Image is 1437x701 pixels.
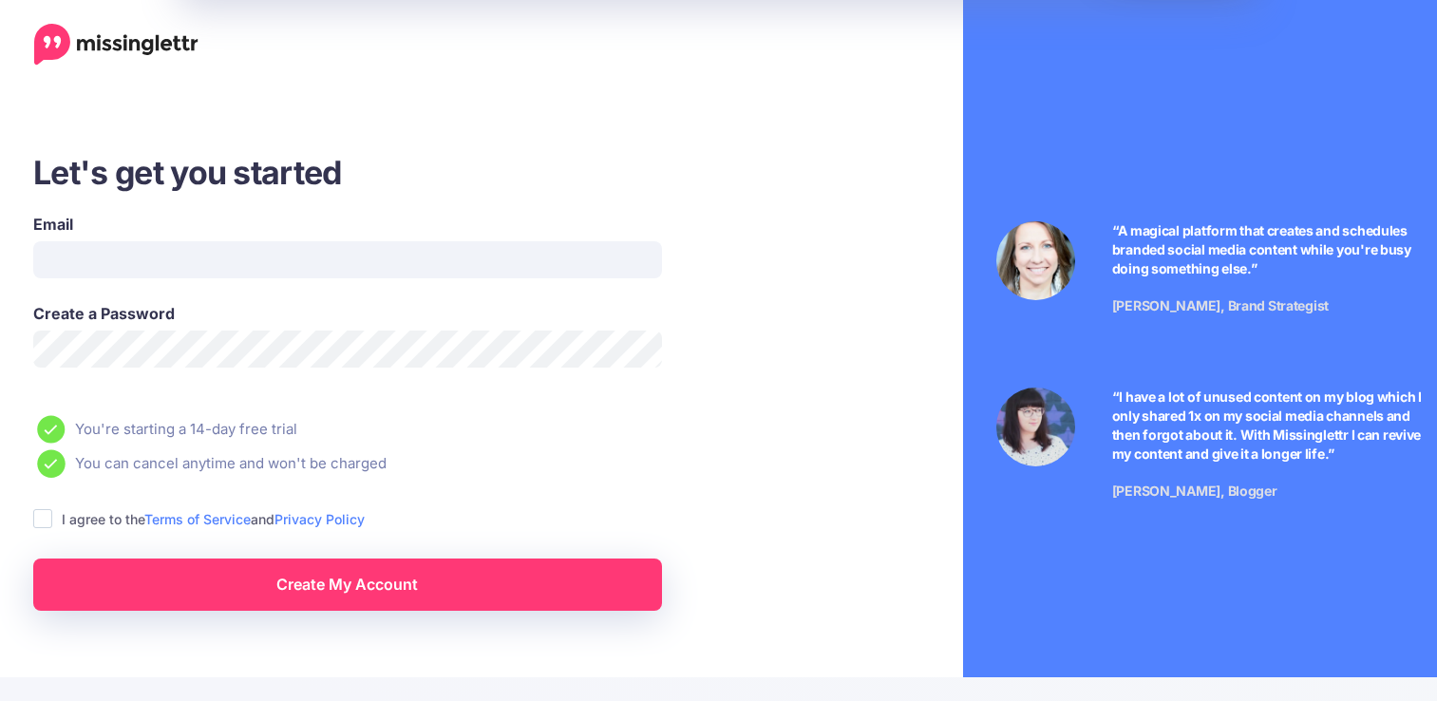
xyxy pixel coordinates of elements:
[996,221,1075,300] img: Testimonial by Laura Stanik
[274,511,365,527] a: Privacy Policy
[34,24,199,66] a: Home
[33,559,662,611] a: Create My Account
[33,302,662,325] label: Create a Password
[1112,221,1431,278] p: “A magical platform that creates and schedules branded social media content while you're busy doi...
[33,449,793,478] li: You can cancel anytime and won't be charged
[33,213,662,236] label: Email
[1112,297,1329,313] span: [PERSON_NAME], Brand Strategist
[996,388,1075,466] img: Testimonial by Jeniffer Kosche
[33,415,793,444] li: You're starting a 14-day free trial
[33,151,793,194] h3: Let's get you started
[144,511,251,527] a: Terms of Service
[62,508,365,530] label: I agree to the and
[1112,483,1277,499] span: [PERSON_NAME], Blogger
[1112,388,1431,464] p: “I have a lot of unused content on my blog which I only shared 1x on my social media channels and...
